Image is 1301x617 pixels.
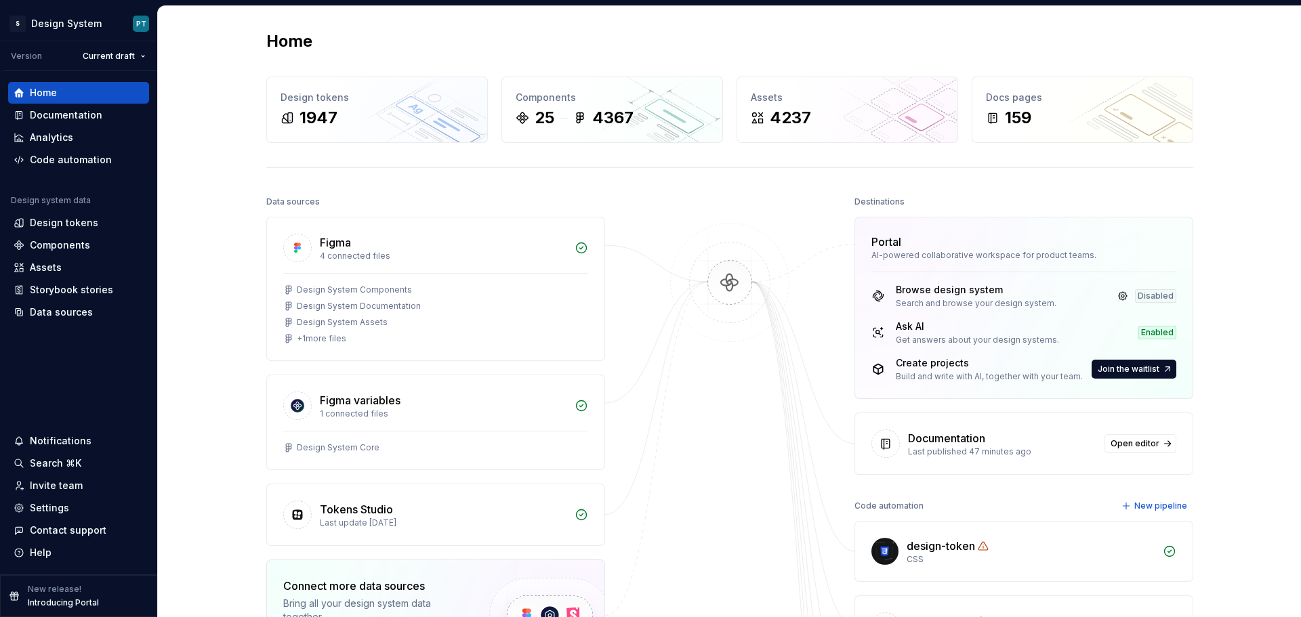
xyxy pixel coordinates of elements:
a: Storybook stories [8,279,149,301]
div: Last published 47 minutes ago [908,446,1096,457]
div: Contact support [30,524,106,537]
div: 4367 [592,107,634,129]
a: Components [8,234,149,256]
a: Home [8,82,149,104]
div: Components [30,238,90,252]
div: design-token [907,538,975,554]
div: Browse design system [896,283,1056,297]
div: S [9,16,26,32]
a: Docs pages159 [972,77,1193,143]
a: Tokens StudioLast update [DATE] [266,484,605,546]
div: Portal [871,234,901,250]
div: Design System Core [297,442,379,453]
span: Current draft [83,51,135,62]
div: Get answers about your design systems. [896,335,1059,345]
a: Open editor [1104,434,1176,453]
a: Invite team [8,475,149,496]
div: Destinations [854,192,905,211]
button: Help [8,542,149,563]
div: Search and browse your design system. [896,298,1056,309]
a: Code automation [8,149,149,171]
div: Documentation [908,430,985,446]
div: Settings [30,501,69,515]
div: 159 [1005,107,1031,129]
button: SDesign SystemPT [3,9,154,38]
button: Contact support [8,519,149,541]
span: Open editor [1111,438,1159,449]
div: Data sources [30,305,93,319]
a: Figma variables1 connected filesDesign System Core [266,375,605,470]
div: Search ⌘K [30,456,81,470]
div: CSS [907,554,1155,565]
button: New pipeline [1117,496,1193,515]
a: Assets4237 [737,77,958,143]
button: Current draft [77,47,152,66]
div: Connect more data sources [283,578,466,594]
div: AI-powered collaborative workspace for product teams. [871,250,1176,261]
div: Design System [31,17,102,30]
div: Design tokens [30,216,98,230]
div: Notifications [30,434,91,448]
div: Help [30,546,51,559]
div: Invite team [30,479,83,492]
button: Search ⌘K [8,452,149,474]
div: Build and write with AI, together with your team. [896,371,1083,382]
div: Home [30,86,57,100]
div: Ask AI [896,320,1059,333]
div: 4237 [770,107,811,129]
div: Documentation [30,108,102,122]
div: Tokens Studio [320,501,393,517]
div: Figma [320,234,351,251]
div: Assets [30,261,62,274]
div: Design system data [11,195,91,206]
div: Figma variables [320,392,400,408]
div: Analytics [30,131,73,144]
div: + 1 more files [297,333,346,344]
div: Assets [751,91,944,104]
a: Analytics [8,127,149,148]
p: Introducing Portal [28,597,99,608]
div: 4 connected files [320,251,566,261]
div: Enabled [1138,326,1176,339]
div: 25 [535,107,554,129]
a: Settings [8,497,149,519]
div: Design tokens [281,91,474,104]
div: Version [11,51,42,62]
a: Data sources [8,301,149,323]
div: Docs pages [986,91,1179,104]
div: Components [516,91,709,104]
div: Design System Components [297,284,412,295]
div: Data sources [266,192,320,211]
div: Disabled [1135,289,1176,303]
div: Storybook stories [30,283,113,297]
span: New pipeline [1134,501,1187,511]
p: New release! [28,584,81,595]
a: Components254367 [501,77,723,143]
a: Figma4 connected filesDesign System ComponentsDesign System DocumentationDesign System Assets+1mo... [266,217,605,361]
div: Design System Documentation [297,301,421,312]
div: 1947 [300,107,337,129]
button: Join the waitlist [1092,360,1176,379]
div: Code automation [854,496,924,515]
h2: Home [266,30,312,52]
div: PT [136,18,146,29]
button: Notifications [8,430,149,452]
a: Documentation [8,104,149,126]
div: Design System Assets [297,317,388,328]
div: 1 connected files [320,408,566,419]
a: Design tokens [8,212,149,234]
div: Code automation [30,153,112,167]
div: Create projects [896,356,1083,370]
a: Design tokens1947 [266,77,488,143]
div: Last update [DATE] [320,517,566,528]
span: Join the waitlist [1098,364,1159,375]
a: Assets [8,257,149,278]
